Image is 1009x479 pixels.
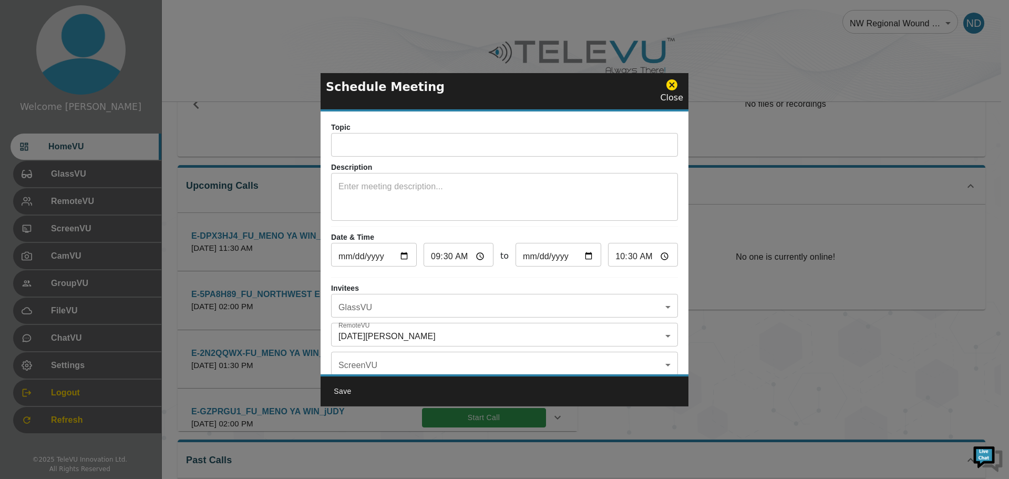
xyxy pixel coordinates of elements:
span: to [500,250,509,262]
p: Description [331,162,678,173]
p: Invitees [331,283,678,294]
img: d_736959983_company_1615157101543_736959983 [18,49,44,75]
p: Topic [331,122,678,133]
div: [DATE][PERSON_NAME] [331,325,678,346]
button: Save [326,382,359,401]
div: Close [660,78,683,104]
img: Chat Widget [972,442,1004,474]
div: Minimize live chat window [172,5,198,30]
div: ​ [331,354,678,375]
p: Schedule Meeting [326,78,445,96]
span: We're online! [61,133,145,239]
div: ​ [331,297,678,318]
textarea: Type your message and hit 'Enter' [5,287,200,324]
div: Chat with us now [55,55,177,69]
p: Date & Time [331,232,678,243]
